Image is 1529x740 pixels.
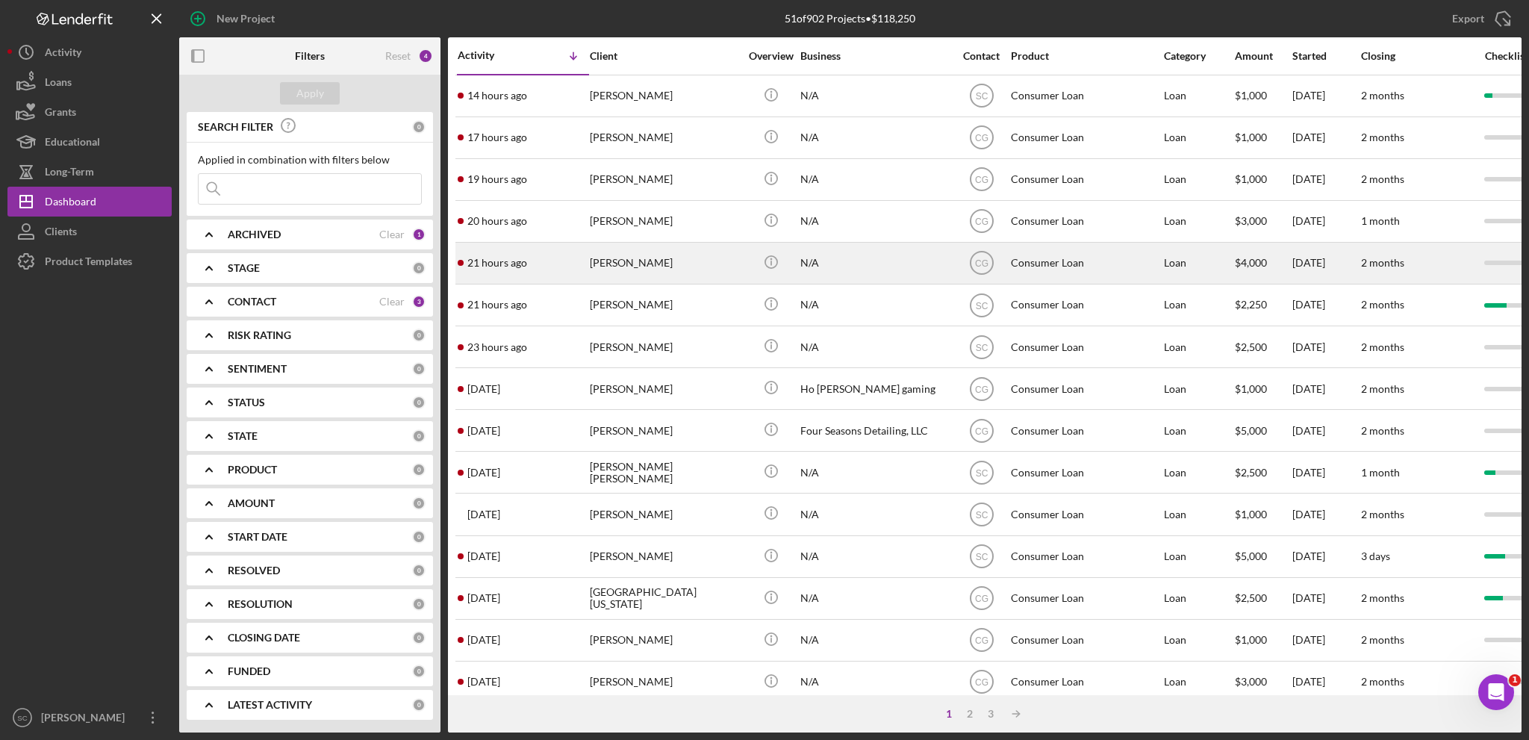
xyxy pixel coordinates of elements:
[1361,256,1404,269] time: 2 months
[800,118,950,158] div: N/A
[1361,298,1404,311] time: 2 months
[228,464,277,476] b: PRODUCT
[1235,411,1291,450] div: $5,000
[800,202,950,241] div: N/A
[412,497,426,510] div: 0
[1164,118,1233,158] div: Loan
[412,564,426,577] div: 0
[7,217,172,246] a: Clients
[412,120,426,134] div: 0
[1235,369,1291,408] div: $1,000
[590,50,739,62] div: Client
[1011,579,1160,618] div: Consumer Loan
[1292,494,1360,534] div: [DATE]
[228,363,287,375] b: SENTIMENT
[1361,424,1404,437] time: 2 months
[1361,675,1404,688] time: 2 months
[1164,369,1233,408] div: Loan
[1011,453,1160,492] div: Consumer Loan
[1235,50,1291,62] div: Amount
[1235,118,1291,158] div: $1,000
[1452,4,1484,34] div: Export
[1235,243,1291,283] div: $4,000
[412,429,426,443] div: 0
[1235,285,1291,325] div: $2,250
[1164,76,1233,116] div: Loan
[1361,550,1390,562] time: 3 days
[1164,243,1233,283] div: Loan
[467,341,527,353] time: 2025-08-12 15:12
[1011,537,1160,576] div: Consumer Loan
[228,632,300,644] b: CLOSING DATE
[1361,89,1404,102] time: 2 months
[938,708,959,720] div: 1
[1164,327,1233,367] div: Loan
[467,467,500,479] time: 2025-08-11 22:32
[975,175,988,185] text: CG
[228,397,265,408] b: STATUS
[1011,118,1160,158] div: Consumer Loan
[7,157,172,187] button: Long-Term
[1011,243,1160,283] div: Consumer Loan
[228,329,291,341] b: RISK RATING
[975,342,988,352] text: SC
[1361,341,1404,353] time: 2 months
[590,579,739,618] div: [GEOGRAPHIC_DATA][US_STATE]
[800,494,950,534] div: N/A
[412,597,426,611] div: 0
[590,285,739,325] div: [PERSON_NAME]
[590,327,739,367] div: [PERSON_NAME]
[7,703,172,733] button: SC[PERSON_NAME]
[7,127,172,157] button: Educational
[7,97,172,127] a: Grants
[412,362,426,376] div: 0
[467,257,527,269] time: 2025-08-12 16:49
[1292,285,1360,325] div: [DATE]
[1011,285,1160,325] div: Consumer Loan
[590,76,739,116] div: [PERSON_NAME]
[1437,4,1522,34] button: Export
[7,67,172,97] button: Loans
[1011,327,1160,367] div: Consumer Loan
[975,510,988,520] text: SC
[45,97,76,131] div: Grants
[1361,466,1400,479] time: 1 month
[1011,202,1160,241] div: Consumer Loan
[800,50,950,62] div: Business
[1292,411,1360,450] div: [DATE]
[1164,579,1233,618] div: Loan
[800,76,950,116] div: N/A
[1235,76,1291,116] div: $1,000
[1292,369,1360,408] div: [DATE]
[412,665,426,678] div: 0
[280,82,340,105] button: Apply
[45,67,72,101] div: Loans
[198,154,422,166] div: Applied in combination with filters below
[198,121,273,133] b: SEARCH FILTER
[228,228,281,240] b: ARCHIVED
[1509,674,1521,686] span: 1
[1011,160,1160,199] div: Consumer Loan
[228,699,312,711] b: LATEST ACTIVITY
[418,49,433,63] div: 4
[1361,633,1404,646] time: 2 months
[975,133,988,143] text: CG
[467,299,527,311] time: 2025-08-12 16:46
[1011,621,1160,660] div: Consumer Loan
[953,50,1009,62] div: Contact
[467,173,527,185] time: 2025-08-12 19:29
[590,243,739,283] div: [PERSON_NAME]
[1361,131,1404,143] time: 2 months
[800,453,950,492] div: N/A
[228,497,275,509] b: AMOUNT
[37,703,134,736] div: [PERSON_NAME]
[975,426,988,436] text: CG
[379,296,405,308] div: Clear
[1164,453,1233,492] div: Loan
[1235,453,1291,492] div: $2,500
[1292,243,1360,283] div: [DATE]
[467,383,500,395] time: 2025-08-12 03:32
[467,676,500,688] time: 2025-08-09 18:14
[467,131,527,143] time: 2025-08-12 20:50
